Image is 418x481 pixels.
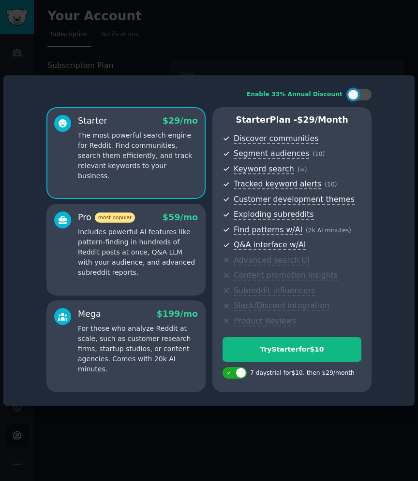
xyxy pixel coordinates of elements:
p: Includes powerful AI features like pattern-finding in hundreds of Reddit posts at once, Q&A LLM w... [78,227,198,278]
span: $ 29 /mo [163,116,198,126]
span: Customer development themes [234,195,355,205]
span: Advanced search UI [234,255,309,266]
span: Product Reviews [234,316,296,326]
span: $ 29 /month [297,115,348,125]
p: Starter Plan - [223,114,361,126]
span: $ 59 /mo [163,212,198,222]
span: Content promotion insights [234,270,338,281]
div: Try Starter for $10 [223,344,361,354]
span: ( 2k AI minutes ) [306,227,351,234]
span: most popular [95,212,135,223]
span: ( ∞ ) [298,166,307,173]
p: The most powerful search engine for Reddit. Find communities, search them efficiently, and track ... [78,130,198,181]
div: Starter [78,115,107,127]
span: ( 10 ) [325,181,337,188]
div: Mega [78,308,101,320]
span: Segment audiences [234,149,309,159]
span: Subreddit influencers [234,286,315,296]
span: ( 10 ) [313,151,325,157]
span: Exploding subreddits [234,210,313,220]
span: Tracked keyword alerts [234,179,321,189]
span: Slack/Discord integration [234,301,329,311]
span: $ 199 /mo [157,309,198,319]
span: Keyword search [234,164,294,174]
div: Pro [78,212,135,224]
p: For those who analyze Reddit at scale, such as customer research firms, startup studios, or conte... [78,324,198,374]
span: Discover communities [234,134,318,144]
span: Find patterns w/AI [234,225,302,235]
button: TryStarterfor$10 [223,337,361,362]
div: Enable 33% Annual Discount [247,90,343,99]
span: Q&A interface w/AI [234,240,306,250]
div: 7 days trial for $10 , then $ 29 /month [250,369,355,378]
